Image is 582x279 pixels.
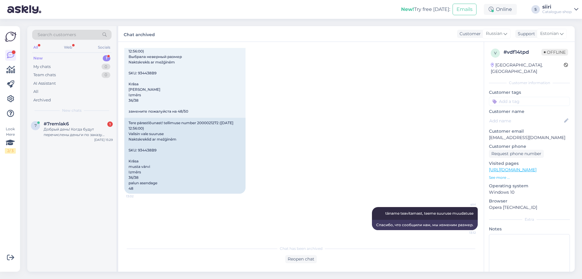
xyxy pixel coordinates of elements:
p: Notes [489,226,570,232]
div: Добрый день! Когда будут перечислены деньги по заказу #000050786? [44,127,113,138]
div: 1 [103,55,110,61]
div: Customer [457,31,481,37]
div: All [33,89,38,95]
div: Reopen chat [285,255,317,263]
input: Add name [489,117,563,124]
div: Catalogue-shop [542,9,572,14]
div: Socials [97,43,112,51]
div: New [33,55,43,61]
div: Request phone number [489,150,544,158]
div: S [531,5,540,14]
span: 13:02 [126,194,149,199]
div: Team chats [33,72,56,78]
div: AI Assistant [33,80,56,87]
div: Archived [33,97,51,103]
p: See more ... [489,175,570,180]
p: Opera [TECHNICAL_ID] [489,204,570,211]
div: 1 [107,121,113,127]
span: 7 [35,123,37,128]
div: [DATE] 15:29 [94,138,113,142]
div: 0 [102,72,110,78]
b: New! [401,6,414,12]
div: Спасибо, что сообщили нам, мы изменим размер. [372,220,478,230]
span: #7remlak6 [44,121,69,127]
p: Operating system [489,183,570,189]
div: Support [515,31,535,37]
p: Customer name [489,108,570,115]
img: Askly Logo [5,31,16,43]
div: # vdf14tpd [503,49,541,56]
button: Emails [453,4,477,15]
div: Tere pärastlõunast! tellimuse number 2000021272 ([DATE] 12:56:00) Valisin vale suuruse Naktskrekl... [124,118,246,194]
span: New chats [62,108,82,113]
span: täname teavitamast, teeme suuruse muudatuse [385,211,473,216]
label: Chat archived [124,30,155,38]
input: Add a tag [489,97,570,106]
span: Offline [541,49,568,56]
div: Customer information [489,80,570,86]
p: [EMAIL_ADDRESS][DOMAIN_NAME] [489,134,570,141]
span: Chat has been archived [280,246,323,251]
p: Windows 10 [489,189,570,196]
div: Extra [489,217,570,222]
p: Browser [489,198,570,204]
span: 13:12 [453,230,476,235]
div: 0 [102,64,110,70]
p: Customer tags [489,89,570,96]
span: Estonian [540,30,559,37]
a: siiriCatalogue-shop [542,5,578,14]
span: Search customers [38,32,76,38]
div: 2 / 3 [5,148,16,154]
span: Russian [486,30,502,37]
div: Online [484,4,517,15]
div: All [32,43,39,51]
div: My chats [33,64,51,70]
div: Web [63,43,73,51]
div: siiri [542,5,572,9]
div: [GEOGRAPHIC_DATA], [GEOGRAPHIC_DATA] [491,62,564,75]
p: Visited pages [489,160,570,167]
div: Look Here [5,126,16,154]
p: Customer email [489,128,570,134]
a: [URL][DOMAIN_NAME] [489,167,537,172]
span: siiri [453,202,476,207]
span: v [494,51,497,55]
div: Try free [DATE]: [401,6,450,13]
p: Customer phone [489,143,570,150]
